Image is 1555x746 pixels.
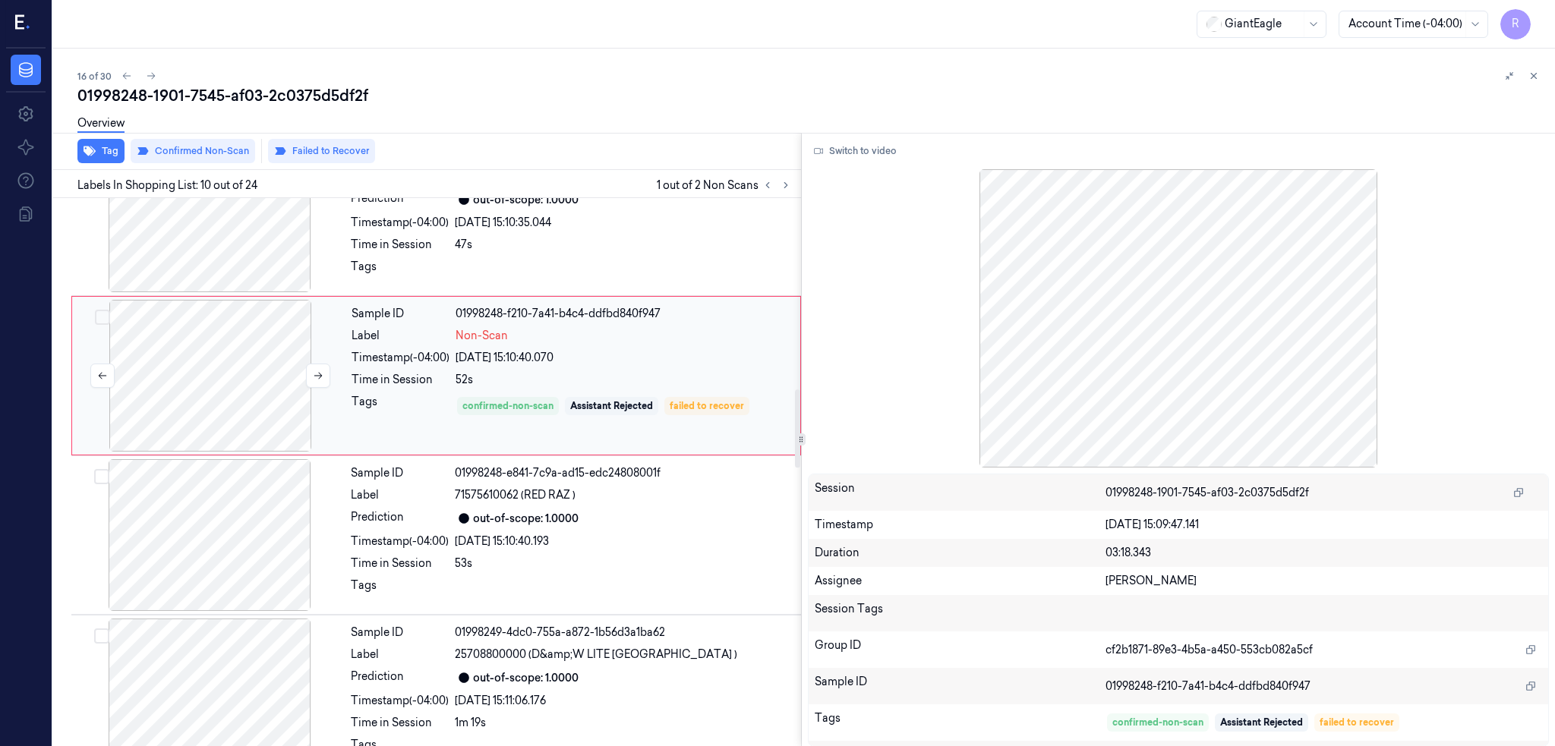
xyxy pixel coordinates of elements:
div: Time in Session [351,237,449,253]
div: 03:18.343 [1106,545,1542,561]
div: Tags [352,394,449,418]
div: 01998248-f210-7a41-b4c4-ddfbd840f947 [456,306,791,322]
div: Session [815,480,1106,505]
div: 52s [456,372,791,388]
span: Labels In Shopping List: 10 out of 24 [77,178,257,194]
div: Timestamp (-04:00) [352,350,449,366]
div: Assistant Rejected [570,399,653,413]
button: Failed to Recover [268,139,375,163]
div: [DATE] 15:09:47.141 [1106,517,1542,533]
div: Prediction [351,509,449,527]
div: failed to recover [670,399,744,413]
div: Timestamp (-04:00) [351,215,449,231]
div: [DATE] 15:10:40.193 [455,534,792,549]
div: Assistant Rejected [1220,716,1303,729]
div: Time in Session [352,372,449,388]
div: out-of-scope: 1.0000 [473,670,579,686]
div: Assignee [815,573,1106,589]
div: confirmed-non-scan [1112,716,1203,729]
div: Tags [815,710,1106,735]
span: 71575610062 (RED RAZ ) [455,487,576,503]
div: [PERSON_NAME] [1106,573,1542,589]
div: Sample ID [351,465,449,481]
div: [DATE] 15:10:40.070 [456,350,791,366]
span: 01998248-f210-7a41-b4c4-ddfbd840f947 [1106,678,1311,694]
div: 53s [455,556,792,571]
span: 16 of 30 [77,70,112,83]
div: Timestamp [815,517,1106,533]
div: 1m 19s [455,715,792,731]
button: Tag [77,139,125,163]
a: Overview [77,115,125,133]
div: Prediction [351,669,449,687]
div: Label [351,487,449,503]
span: 01998248-1901-7545-af03-2c0375d5df2f [1106,485,1309,501]
div: [DATE] 15:10:35.044 [455,215,792,231]
button: Confirmed Non-Scan [131,139,255,163]
div: Label [352,328,449,344]
button: R [1500,9,1531,39]
div: [DATE] 15:11:06.176 [455,693,792,709]
span: 1 out of 2 Non Scans [657,176,795,194]
button: Switch to video [808,139,903,163]
div: confirmed-non-scan [462,399,554,413]
div: Timestamp (-04:00) [351,693,449,709]
button: Select row [95,310,110,325]
span: Non-Scan [456,328,508,344]
div: Group ID [815,637,1106,662]
div: failed to recover [1320,716,1394,729]
div: 01998249-4dc0-755a-a872-1b56d3a1ba62 [455,625,792,641]
div: Timestamp (-04:00) [351,534,449,549]
div: Tags [351,578,449,602]
div: 01998248-1901-7545-af03-2c0375d5df2f [77,85,1543,106]
div: Time in Session [351,556,449,571]
div: Session Tags [815,601,1106,625]
div: Sample ID [352,306,449,322]
div: 01998248-e841-7c9a-ad15-edc24808001f [455,465,792,481]
div: Prediction [351,190,449,209]
div: 47s [455,237,792,253]
span: 25708800000 (D&amp;W LITE [GEOGRAPHIC_DATA] ) [455,647,737,663]
div: Sample ID [815,674,1106,698]
div: Tags [351,259,449,283]
div: Label [351,647,449,663]
div: out-of-scope: 1.0000 [473,192,579,208]
div: Duration [815,545,1106,561]
div: Sample ID [351,625,449,641]
button: Select row [94,469,109,484]
div: out-of-scope: 1.0000 [473,511,579,527]
div: Time in Session [351,715,449,731]
span: cf2b1871-89e3-4b5a-a450-553cb082a5cf [1106,642,1313,658]
button: Select row [94,628,109,644]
